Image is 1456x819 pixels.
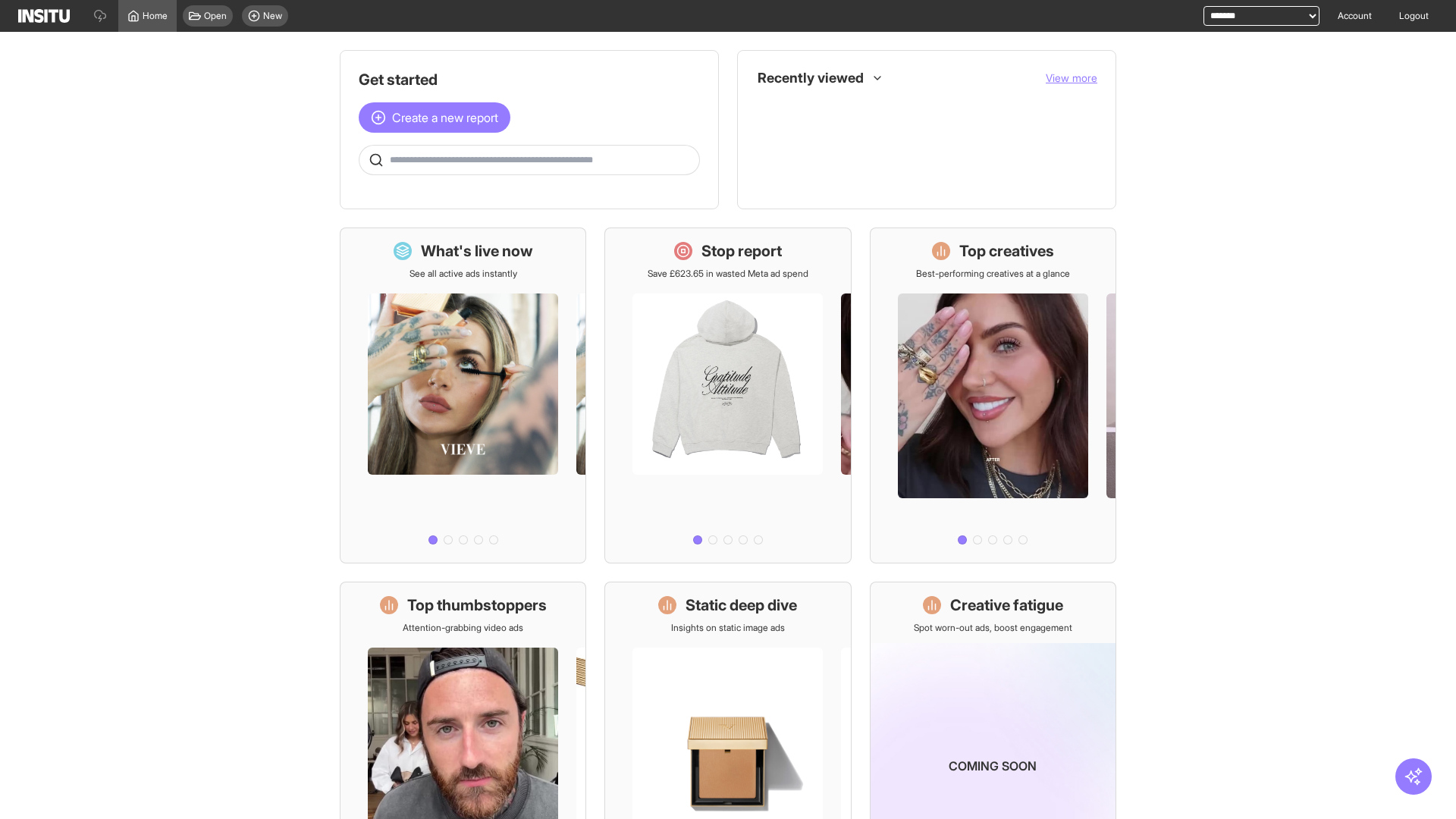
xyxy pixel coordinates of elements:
span: Create a new report [392,108,498,127]
a: What's live nowSee all active ads instantly [340,227,586,563]
h1: What's live now [421,240,533,262]
a: Top creativesBest-performing creatives at a glance [870,227,1116,563]
h1: Top creatives [959,240,1054,262]
h1: Get started [359,69,700,90]
span: Open [204,10,227,22]
button: View more [1046,71,1097,86]
p: See all active ads instantly [409,268,517,280]
p: Save £623.65 in wasted Meta ad spend [648,268,808,280]
span: Home [143,10,168,22]
p: Insights on static image ads [671,622,785,634]
h1: Stop report [701,240,782,262]
a: Stop reportSave £623.65 in wasted Meta ad spend [604,227,851,563]
h1: Static deep dive [686,595,797,616]
span: New [263,10,282,22]
p: Attention-grabbing video ads [403,622,523,634]
button: Create a new report [359,102,510,133]
p: Best-performing creatives at a glance [916,268,1070,280]
span: View more [1046,71,1097,84]
h1: Top thumbstoppers [407,595,547,616]
img: Logo [18,9,70,23]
